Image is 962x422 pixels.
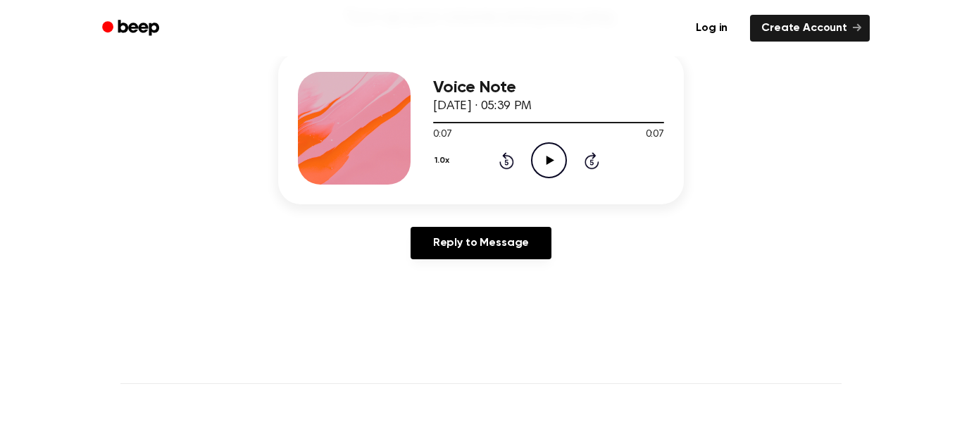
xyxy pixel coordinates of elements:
a: Reply to Message [411,227,551,259]
a: Create Account [750,15,870,42]
button: 1.0x [433,149,454,173]
a: Log in [682,12,742,44]
span: 0:07 [646,128,664,142]
span: 0:07 [433,128,451,142]
a: Beep [92,15,172,42]
span: [DATE] · 05:39 PM [433,100,532,113]
h3: Voice Note [433,78,664,97]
